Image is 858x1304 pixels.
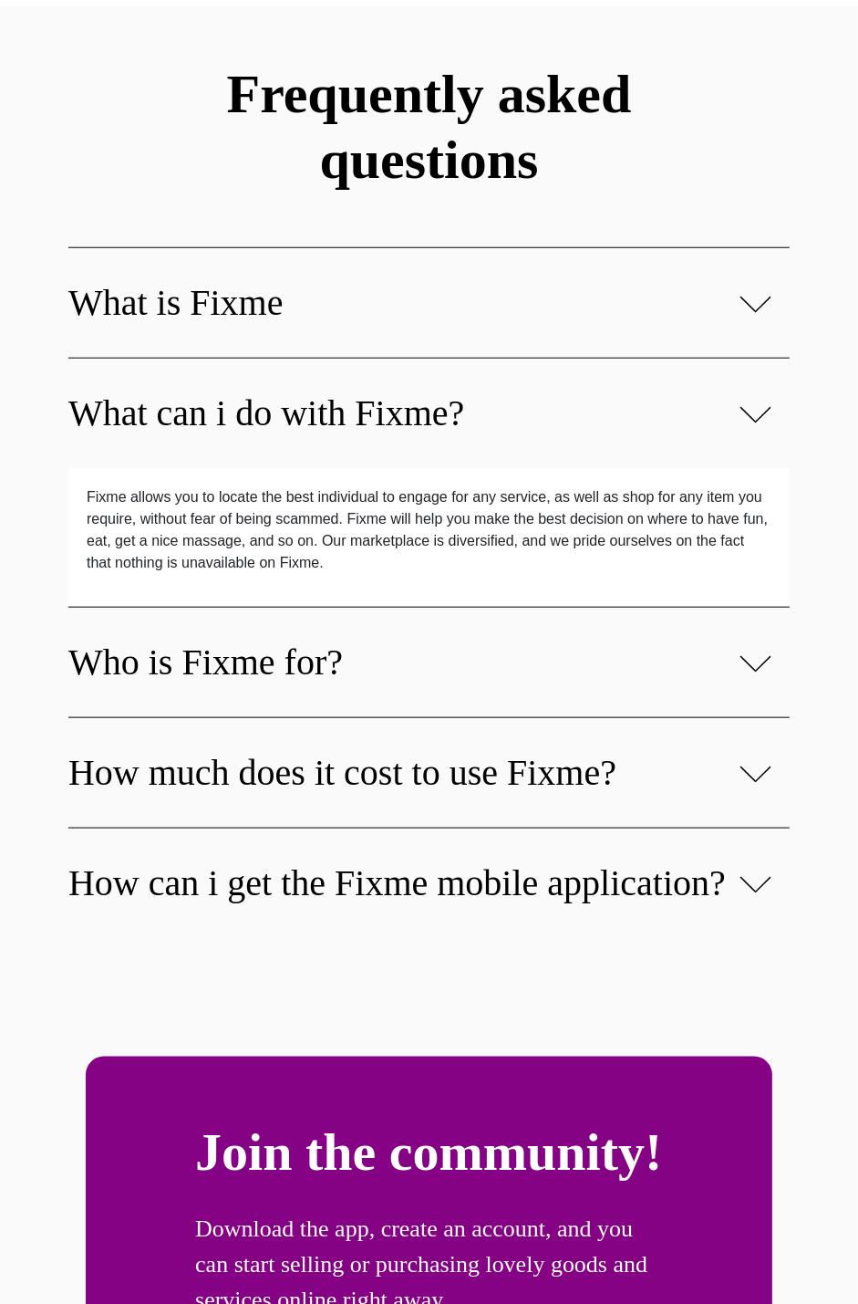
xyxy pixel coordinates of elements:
img: down-arrow.png [739,404,771,425]
a: Who is Fixme for? [68,642,343,683]
p: Fixme allows you to locate the best individual to engage for any service, as well as shop for any... [87,486,771,574]
img: down-arrow.png [739,764,771,785]
a: How much does it cost to use Fixme? [68,752,616,793]
a: What is Fixme [68,282,284,323]
a: What can i do with Fixme? [68,392,464,433]
img: down-arrow.png [739,653,771,674]
img: down-arrow.png [739,874,771,895]
h2: Frequently asked questions [68,61,790,193]
img: down-arrow.png [739,294,771,315]
h1: Join the community! [195,1121,663,1184]
a: How can i get the Fixme mobile application? [68,862,726,903]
